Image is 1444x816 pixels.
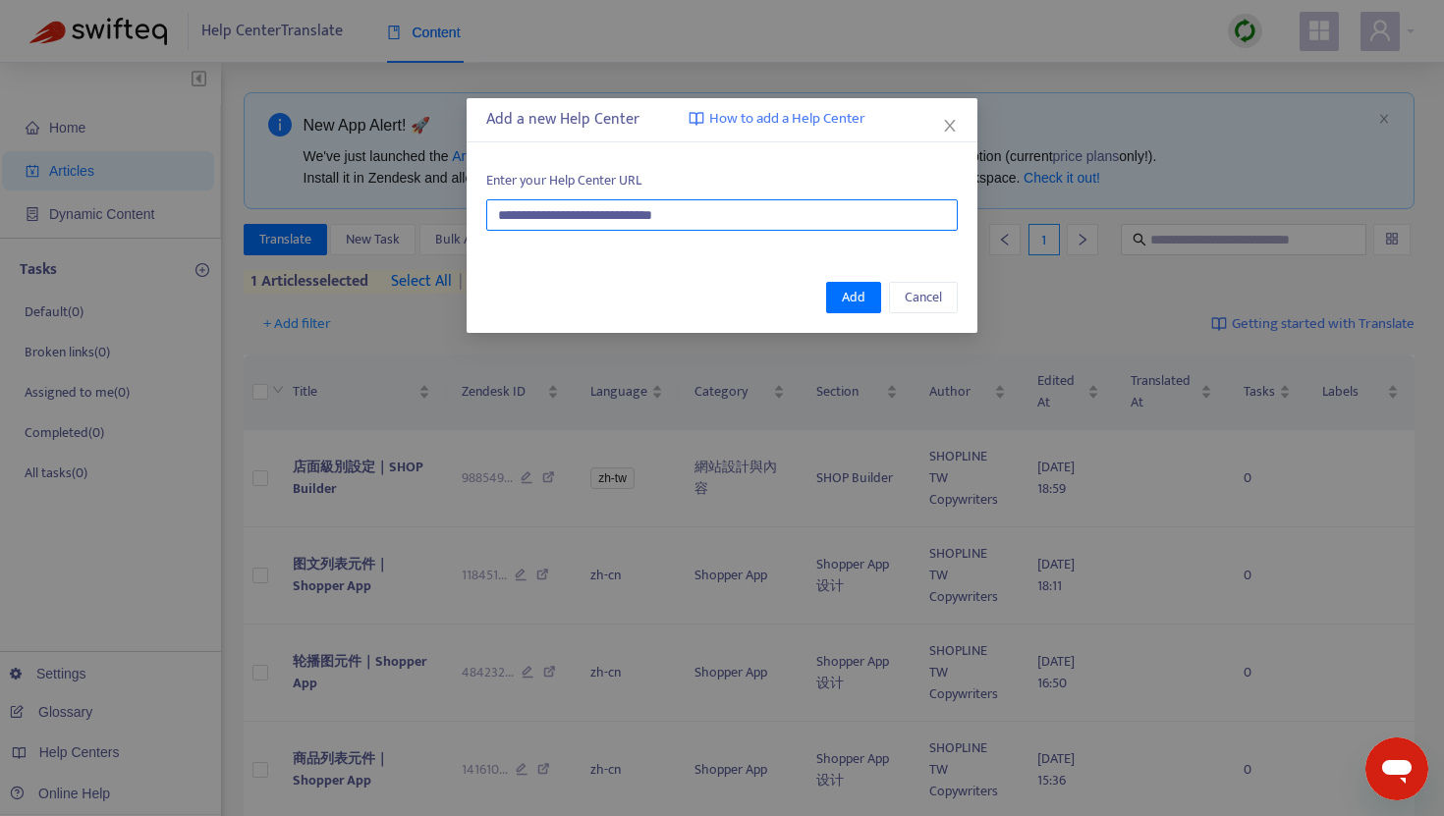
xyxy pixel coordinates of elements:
a: How to add a Help Center [689,108,865,131]
span: How to add a Help Center [709,108,865,131]
div: Add a new Help Center [486,108,958,132]
span: Cancel [905,287,942,308]
iframe: メッセージングウィンドウを開くボタン [1365,737,1428,800]
button: Close [939,115,961,136]
button: Cancel [889,282,958,313]
button: Add [826,282,881,313]
span: Add [842,287,865,308]
span: close [942,118,958,134]
img: image-link [689,111,704,127]
span: Enter your Help Center URL [486,170,958,191]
